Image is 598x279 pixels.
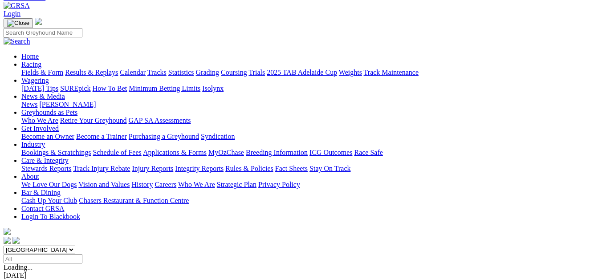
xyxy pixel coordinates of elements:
a: Bar & Dining [21,189,61,196]
a: Race Safe [354,149,382,156]
a: Purchasing a Greyhound [129,133,199,140]
a: Syndication [201,133,235,140]
a: News & Media [21,93,65,100]
img: twitter.svg [12,237,20,244]
a: History [131,181,153,188]
a: [DATE] Tips [21,85,58,92]
a: Privacy Policy [258,181,300,188]
a: Care & Integrity [21,157,69,164]
a: Become a Trainer [76,133,127,140]
a: Industry [21,141,45,148]
a: Rules & Policies [225,165,273,172]
a: Careers [155,181,176,188]
a: Login To Blackbook [21,213,80,220]
a: Results & Replays [65,69,118,76]
a: Statistics [168,69,194,76]
a: Who We Are [21,117,58,124]
a: Integrity Reports [175,165,224,172]
a: Greyhounds as Pets [21,109,77,116]
a: Stewards Reports [21,165,71,172]
a: Home [21,53,39,60]
a: Track Maintenance [364,69,419,76]
a: Bookings & Scratchings [21,149,91,156]
a: Track Injury Rebate [73,165,130,172]
img: GRSA [4,2,30,10]
div: Greyhounds as Pets [21,117,594,125]
a: Get Involved [21,125,59,132]
a: Become an Owner [21,133,74,140]
a: Schedule of Fees [93,149,141,156]
a: MyOzChase [208,149,244,156]
a: Wagering [21,77,49,84]
a: Racing [21,61,41,68]
a: Fields & Form [21,69,63,76]
a: Who We Are [178,181,215,188]
a: Vision and Values [78,181,130,188]
a: Tracks [147,69,167,76]
a: Breeding Information [246,149,308,156]
a: [PERSON_NAME] [39,101,96,108]
a: Minimum Betting Limits [129,85,200,92]
a: How To Bet [93,85,127,92]
div: Industry [21,149,594,157]
img: facebook.svg [4,237,11,244]
input: Select date [4,254,82,263]
a: Trials [248,69,265,76]
a: Retire Your Greyhound [60,117,127,124]
span: Loading... [4,263,33,271]
a: About [21,173,39,180]
img: Search [4,37,30,45]
div: Care & Integrity [21,165,594,173]
a: News [21,101,37,108]
div: News & Media [21,101,594,109]
a: Stay On Track [309,165,350,172]
img: Close [7,20,29,27]
img: logo-grsa-white.png [35,18,42,25]
a: Isolynx [202,85,224,92]
a: Coursing [221,69,247,76]
img: logo-grsa-white.png [4,228,11,235]
a: Grading [196,69,219,76]
a: Injury Reports [132,165,173,172]
a: Chasers Restaurant & Function Centre [79,197,189,204]
div: Racing [21,69,594,77]
button: Toggle navigation [4,18,33,28]
div: Bar & Dining [21,197,594,205]
a: Fact Sheets [275,165,308,172]
a: Contact GRSA [21,205,64,212]
div: Get Involved [21,133,594,141]
a: Calendar [120,69,146,76]
a: ICG Outcomes [309,149,352,156]
input: Search [4,28,82,37]
a: Applications & Forms [143,149,207,156]
a: GAP SA Assessments [129,117,191,124]
a: Strategic Plan [217,181,256,188]
div: About [21,181,594,189]
div: Wagering [21,85,594,93]
a: 2025 TAB Adelaide Cup [267,69,337,76]
a: Weights [339,69,362,76]
a: We Love Our Dogs [21,181,77,188]
a: Cash Up Your Club [21,197,77,204]
a: SUREpick [60,85,90,92]
a: Login [4,10,20,17]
